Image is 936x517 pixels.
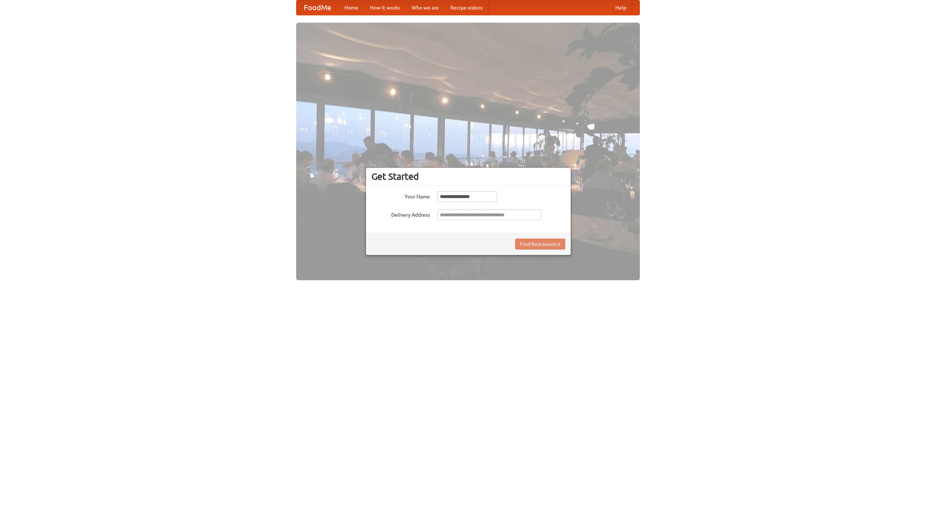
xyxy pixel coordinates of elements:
a: Who we are [406,0,445,15]
label: Delivery Address [371,209,430,218]
a: FoodMe [297,0,339,15]
label: Your Name [371,191,430,200]
a: Help [609,0,632,15]
a: How it works [364,0,406,15]
h3: Get Started [371,171,565,182]
a: Home [339,0,364,15]
button: Find Restaurants! [515,239,565,250]
a: Recipe videos [445,0,488,15]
